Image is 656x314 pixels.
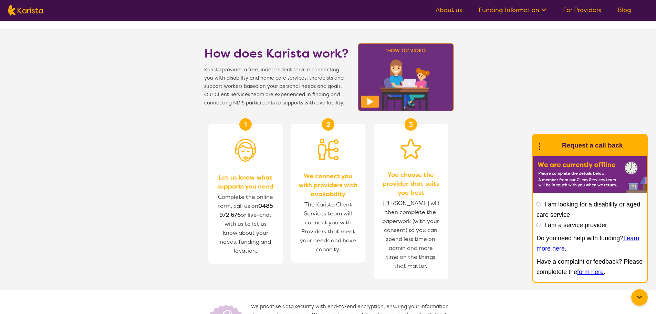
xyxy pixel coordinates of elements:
[235,139,256,162] img: Person with headset icon
[405,118,417,131] div: 3
[563,6,601,14] a: For Providers
[8,5,43,16] img: Karista logo
[544,139,558,152] img: Karista
[544,222,607,229] label: I am a service provider
[381,197,441,272] span: [PERSON_NAME] will then complete the paperwork (with your consent) so you can spend less time on ...
[204,66,349,107] span: Karista provides a free, independent service connecting you with disability and home care service...
[537,233,643,254] p: Do you need help with funding? .
[479,6,546,14] a: Funding Information
[239,118,252,131] div: 1
[537,256,643,277] p: Have a complaint or feedback? Please completete the .
[618,6,631,14] a: Blog
[356,41,456,113] img: Karista video
[381,170,441,197] span: You choose the provider that suits you best
[215,173,276,191] span: Let us know what supports you need
[218,193,273,254] span: Complete the online form, call us on or live-chat with us to let us know about your needs, fundin...
[204,45,349,62] h1: How does Karista work?
[533,156,647,193] img: Karista offline chat form to request call back
[298,172,358,199] span: We connect you with providers with availability
[562,140,623,151] h1: Request a call back
[318,139,339,160] img: Person being matched to services icon
[537,201,640,218] label: I am looking for a disability or aged care service
[322,118,334,131] div: 2
[577,269,604,275] a: form here
[400,139,421,159] img: Star icon
[298,199,358,256] span: The Karista Client Services team will connect you with Providers that meet your needs and have ca...
[436,6,462,14] a: About us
